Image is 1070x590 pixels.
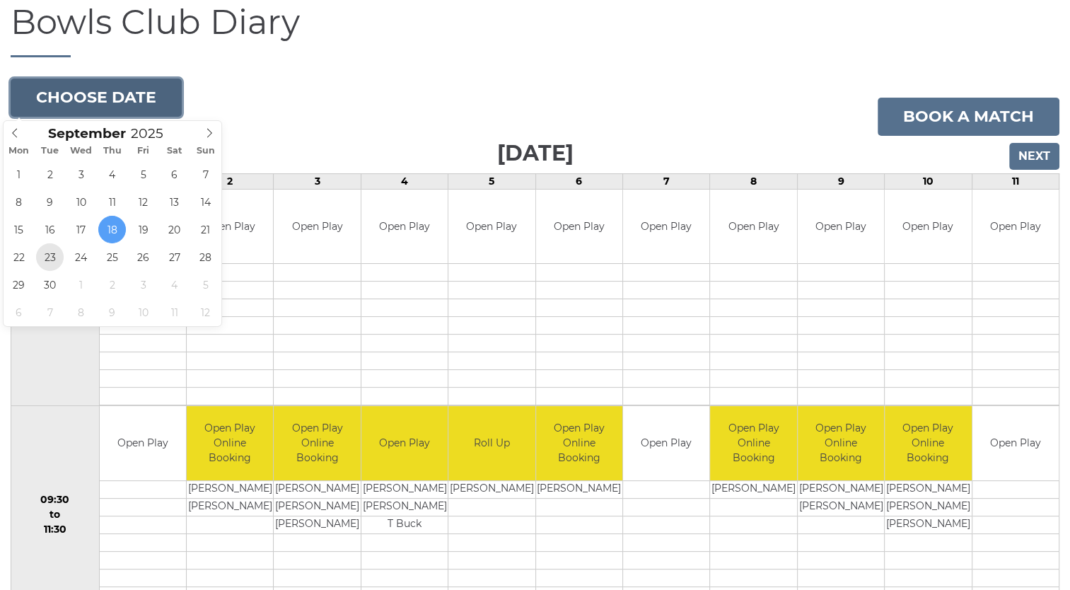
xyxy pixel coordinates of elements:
span: September 17, 2025 [67,216,95,243]
span: Sun [190,146,221,156]
td: Open Play [798,190,884,264]
td: Open Play [972,406,1059,480]
td: Open Play [361,406,448,480]
input: Next [1009,143,1059,170]
span: September 28, 2025 [192,243,219,271]
td: Open Play [448,190,535,264]
span: September 19, 2025 [129,216,157,243]
span: October 10, 2025 [129,299,157,326]
span: October 5, 2025 [192,271,219,299]
td: Open Play [623,406,709,480]
span: September 18, 2025 [98,216,126,243]
td: [PERSON_NAME] [361,480,448,498]
span: September 12, 2025 [129,188,157,216]
span: September 20, 2025 [161,216,188,243]
span: October 11, 2025 [161,299,188,326]
span: September 30, 2025 [36,271,64,299]
span: October 12, 2025 [192,299,219,326]
span: September 7, 2025 [192,161,219,188]
td: 7 [622,173,709,189]
span: September 26, 2025 [129,243,157,271]
span: September 27, 2025 [161,243,188,271]
span: September 14, 2025 [192,188,219,216]
span: October 1, 2025 [67,271,95,299]
span: September 4, 2025 [98,161,126,188]
td: [PERSON_NAME] [885,480,971,498]
td: Open Play Online Booking [798,406,884,480]
span: September 9, 2025 [36,188,64,216]
a: Book a match [878,98,1059,136]
td: 2 [186,173,273,189]
td: Open Play Online Booking [187,406,273,480]
span: September 11, 2025 [98,188,126,216]
span: September 3, 2025 [67,161,95,188]
span: Scroll to increment [48,127,126,141]
span: September 6, 2025 [161,161,188,188]
h1: Bowls Club Diary [11,4,1059,57]
span: September 23, 2025 [36,243,64,271]
td: [PERSON_NAME] [710,480,796,498]
span: Thu [97,146,128,156]
td: Roll Up [448,406,535,480]
span: September 2, 2025 [36,161,64,188]
td: [PERSON_NAME] [885,498,971,516]
span: September 10, 2025 [67,188,95,216]
td: Open Play Online Booking [536,406,622,480]
td: Open Play Online Booking [274,406,360,480]
td: Open Play Online Booking [710,406,796,480]
span: October 4, 2025 [161,271,188,299]
td: Open Play [274,190,360,264]
span: September 22, 2025 [5,243,33,271]
td: [PERSON_NAME] [798,480,884,498]
td: [PERSON_NAME] [274,480,360,498]
td: [PERSON_NAME] [274,498,360,516]
td: Open Play [361,190,448,264]
td: Open Play [885,190,971,264]
span: October 7, 2025 [36,299,64,326]
span: October 3, 2025 [129,271,157,299]
td: [PERSON_NAME] [187,498,273,516]
td: 9 [797,173,884,189]
span: Mon [4,146,35,156]
span: September 8, 2025 [5,188,33,216]
td: [PERSON_NAME] [448,480,535,498]
td: Open Play [623,190,709,264]
button: Choose date [11,79,182,117]
td: Open Play [710,190,796,264]
td: [PERSON_NAME] [536,480,622,498]
td: 11 [972,173,1059,189]
td: Open Play Online Booking [885,406,971,480]
span: Fri [128,146,159,156]
span: September 5, 2025 [129,161,157,188]
td: 8 [710,173,797,189]
td: [PERSON_NAME] [361,498,448,516]
span: October 6, 2025 [5,299,33,326]
td: [PERSON_NAME] [798,498,884,516]
td: [PERSON_NAME] [885,516,971,533]
span: Wed [66,146,97,156]
span: September 29, 2025 [5,271,33,299]
td: [PERSON_NAME] [274,516,360,533]
span: September 15, 2025 [5,216,33,243]
span: September 16, 2025 [36,216,64,243]
span: Sat [159,146,190,156]
td: Open Play [100,406,186,480]
span: Tue [35,146,66,156]
td: [PERSON_NAME] [187,480,273,498]
td: 5 [448,173,535,189]
td: 3 [274,173,361,189]
span: October 8, 2025 [67,299,95,326]
input: Scroll to increment [126,125,181,141]
span: September 25, 2025 [98,243,126,271]
span: October 2, 2025 [98,271,126,299]
span: October 9, 2025 [98,299,126,326]
span: September 24, 2025 [67,243,95,271]
span: September 21, 2025 [192,216,219,243]
td: Open Play [972,190,1059,264]
td: Open Play [536,190,622,264]
td: 10 [885,173,972,189]
td: Open Play [187,190,273,264]
span: September 1, 2025 [5,161,33,188]
td: 6 [535,173,622,189]
td: T Buck [361,516,448,533]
